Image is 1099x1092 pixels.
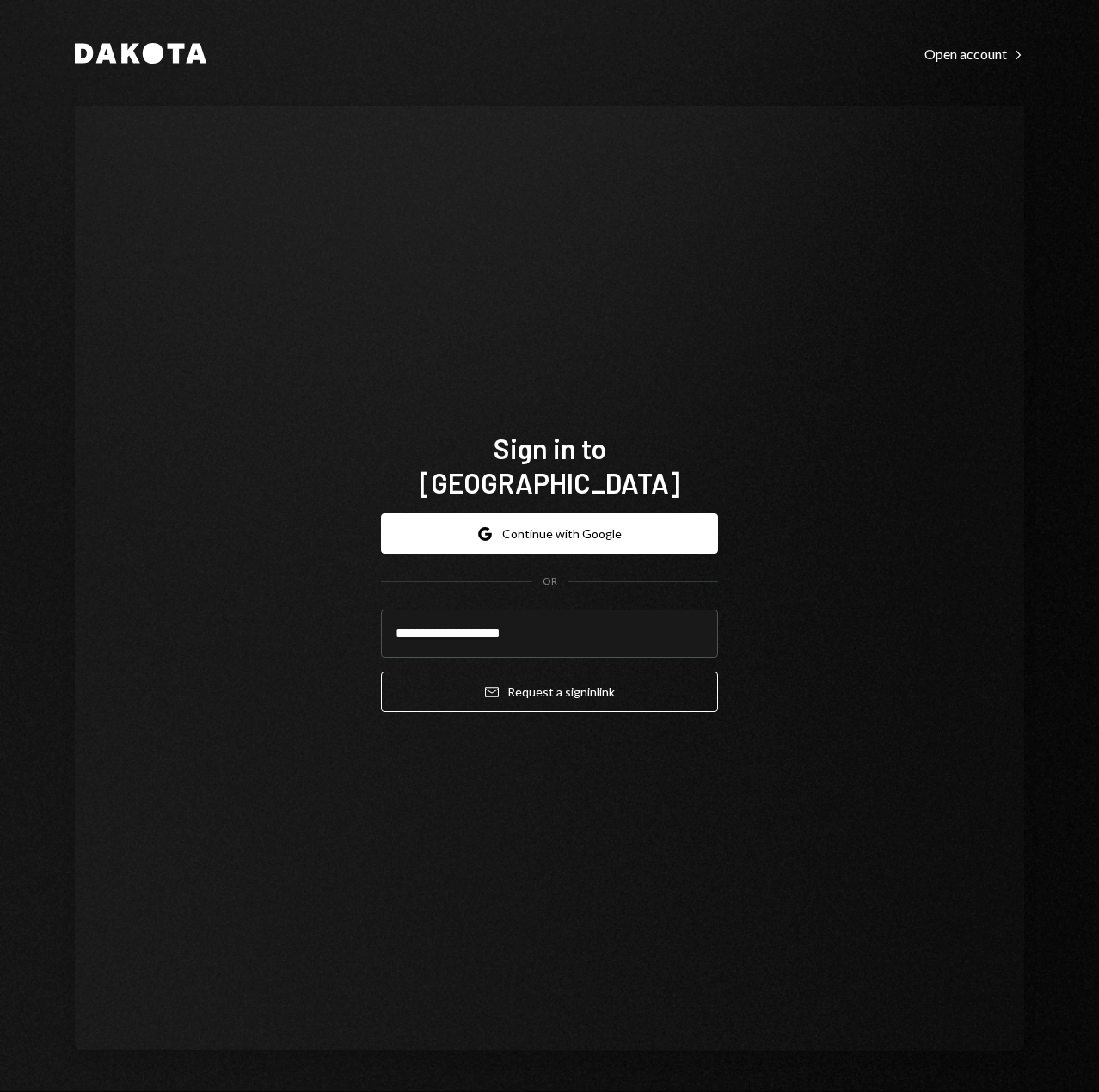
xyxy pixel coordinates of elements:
[924,46,1024,63] div: Open account
[924,44,1024,63] a: Open account
[381,513,718,554] button: Continue with Google
[381,431,718,500] h1: Sign in to [GEOGRAPHIC_DATA]
[543,574,557,589] div: OR
[381,672,718,712] button: Request a signinlink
